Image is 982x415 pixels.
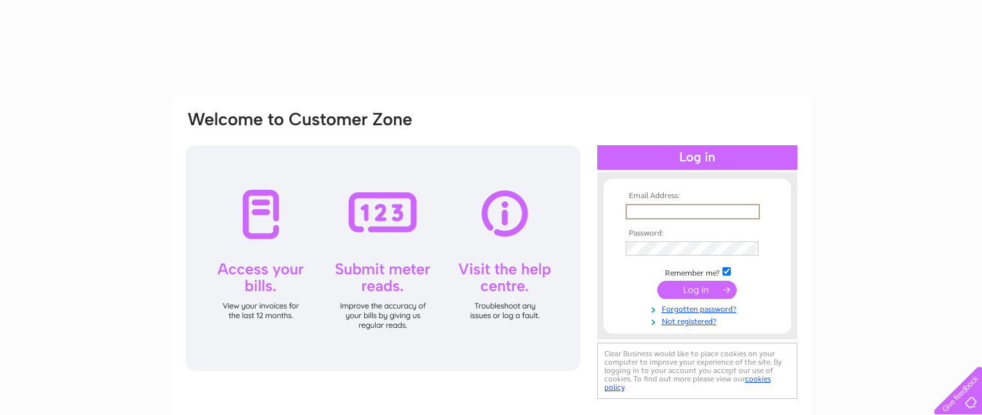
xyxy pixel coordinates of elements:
[626,314,772,327] a: Not registered?
[622,265,772,278] td: Remember me?
[626,302,772,314] a: Forgotten password?
[622,229,772,238] th: Password:
[622,192,772,201] th: Email Address:
[657,281,737,299] input: Submit
[604,374,771,392] a: cookies policy
[597,343,797,399] div: Clear Business would like to place cookies on your computer to improve your experience of the sit...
